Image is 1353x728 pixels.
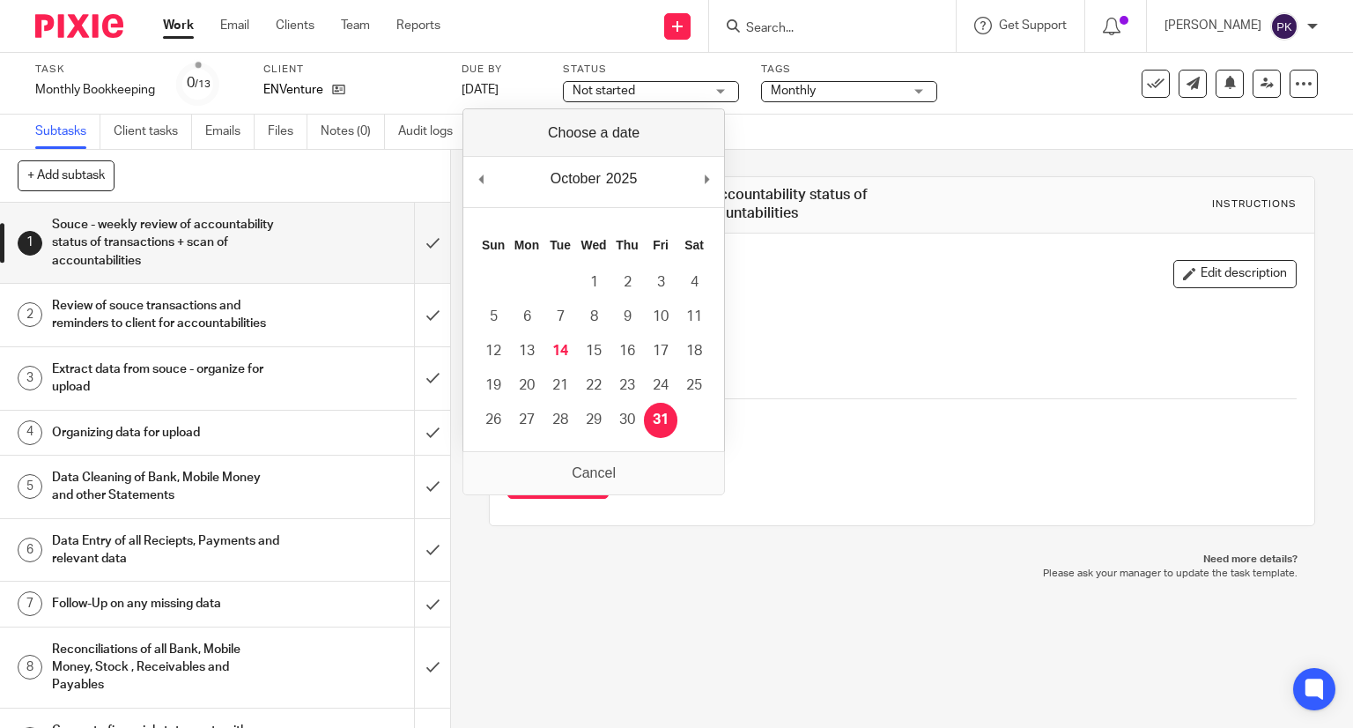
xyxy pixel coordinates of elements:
[577,300,610,334] button: 8
[644,300,677,334] button: 10
[577,334,610,368] button: 15
[1270,12,1298,41] img: svg%3E
[677,334,711,368] button: 18
[616,238,638,252] abbr: Thursday
[543,300,577,334] button: 7
[653,238,669,252] abbr: Friday
[18,655,42,680] div: 8
[610,265,644,300] button: 2
[482,238,505,252] abbr: Sunday
[771,85,816,97] span: Monthly
[684,238,704,252] abbr: Saturday
[52,591,282,617] h1: Follow-Up on any missing data
[550,238,571,252] abbr: Tuesday
[220,17,249,34] a: Email
[163,17,194,34] a: Work
[18,591,42,616] div: 7
[35,81,155,99] div: Monthly Bookkeeping
[1164,17,1261,34] p: [PERSON_NAME]
[577,403,610,437] button: 29
[507,459,609,499] button: Attach new file
[610,334,644,368] button: 16
[510,300,543,334] button: 6
[610,403,644,437] button: 30
[543,334,577,368] button: 14
[577,265,610,300] button: 1
[477,368,510,403] button: 19
[462,84,499,96] span: [DATE]
[276,17,314,34] a: Clients
[52,464,282,509] h1: Data Cleaning of Bank, Mobile Money and other Statements
[603,166,640,192] div: 2025
[510,334,543,368] button: 13
[610,300,644,334] button: 9
[514,238,539,252] abbr: Monday
[268,115,307,149] a: Files
[999,19,1067,32] span: Get Support
[477,334,510,368] button: 12
[52,293,282,338] h1: Review of souce transactions and reminders to client for accountabilities
[205,115,255,149] a: Emails
[544,186,939,224] h1: Souce - weekly review of accountability status of transactions + scan of accountabilities
[396,17,440,34] a: Reports
[543,403,577,437] button: 28
[548,166,603,192] div: October
[52,528,282,573] h1: Data Entry of all Reciepts, Payments and relevant data
[677,265,711,300] button: 4
[341,17,370,34] a: Team
[462,63,541,77] label: Due by
[577,368,610,403] button: 22
[477,300,510,334] button: 5
[195,79,211,89] small: /13
[35,115,100,149] a: Subtasks
[114,115,192,149] a: Client tasks
[761,63,937,77] label: Tags
[644,403,677,437] button: 31
[744,21,903,37] input: Search
[321,115,385,149] a: Notes (0)
[510,403,543,437] button: 27
[263,81,323,99] p: ENVenture
[187,73,211,93] div: 0
[510,368,543,403] button: 20
[35,63,155,77] label: Task
[563,63,739,77] label: Status
[472,166,490,192] button: Previous Month
[506,567,1298,581] p: Please ask your manager to update the task template.
[477,403,510,437] button: 26
[18,302,42,327] div: 2
[18,160,115,190] button: + Add subtask
[18,366,42,390] div: 3
[610,368,644,403] button: 23
[18,420,42,445] div: 4
[18,231,42,256] div: 1
[52,636,282,699] h1: Reconciliations of all Bank, Mobile Money, Stock , Receivables and Payables
[677,300,711,334] button: 11
[677,368,711,403] button: 25
[1212,197,1297,212] div: Instructions
[573,85,635,97] span: Not started
[52,212,282,274] h1: Souce - weekly review of accountability status of transactions + scan of accountabilities
[52,420,282,446] h1: Organizing data for upload
[581,238,607,252] abbr: Wednesday
[52,356,282,401] h1: Extract data from souce - organize for upload
[1173,260,1297,288] button: Edit description
[398,115,466,149] a: Audit logs
[644,368,677,403] button: 24
[506,553,1298,567] p: Need more details?
[18,538,42,562] div: 6
[35,14,123,38] img: Pixie
[543,368,577,403] button: 21
[698,166,715,192] button: Next Month
[263,63,440,77] label: Client
[18,474,42,499] div: 5
[644,334,677,368] button: 17
[644,265,677,300] button: 3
